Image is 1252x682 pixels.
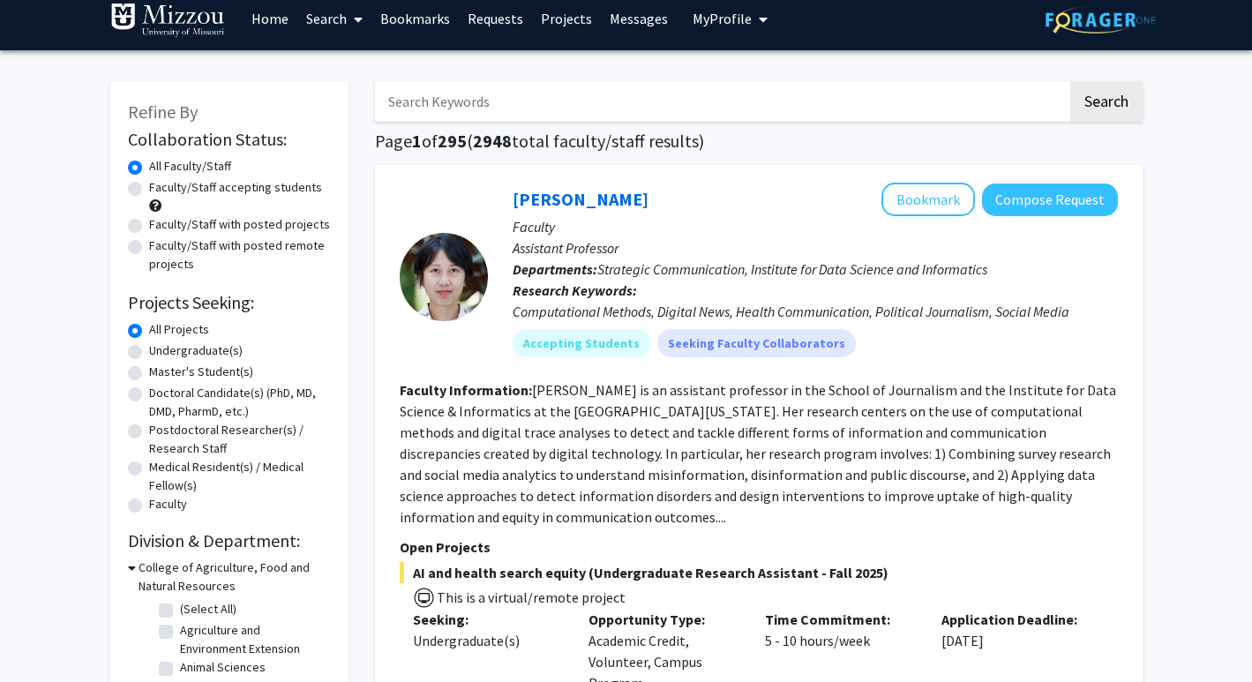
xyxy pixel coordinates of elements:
[513,301,1118,322] div: Computational Methods, Digital News, Health Communication, Political Journalism, Social Media
[435,588,626,606] span: This is a virtual/remote project
[412,130,422,152] span: 1
[513,329,650,357] mat-chip: Accepting Students
[400,381,1116,526] fg-read-more: [PERSON_NAME] is an assistant professor in the School of Journalism and the Institute for Data Sc...
[473,130,512,152] span: 2948
[180,621,326,658] label: Agriculture and Environment Extension
[693,10,752,27] span: My Profile
[400,536,1118,558] p: Open Projects
[400,562,1118,583] span: AI and health search equity (Undergraduate Research Assistant - Fall 2025)
[149,320,209,339] label: All Projects
[1046,6,1156,34] img: ForagerOne Logo
[139,558,331,596] h3: College of Agriculture, Food and Natural Resources
[149,215,330,234] label: Faculty/Staff with posted projects
[400,381,532,399] b: Faculty Information:
[128,129,331,150] h2: Collaboration Status:
[1070,81,1143,122] button: Search
[13,603,75,669] iframe: Chat
[149,458,331,495] label: Medical Resident(s) / Medical Fellow(s)
[589,609,738,630] p: Opportunity Type:
[149,384,331,421] label: Doctoral Candidate(s) (PhD, MD, DMD, PharmD, etc.)
[149,495,187,513] label: Faculty
[513,237,1118,259] p: Assistant Professor
[110,3,225,38] img: University of Missouri Logo
[881,183,975,216] button: Add Chau Tong to Bookmarks
[128,292,331,313] h2: Projects Seeking:
[597,260,987,278] span: Strategic Communication, Institute for Data Science and Informatics
[513,188,648,210] a: [PERSON_NAME]
[375,81,1068,122] input: Search Keywords
[941,609,1091,630] p: Application Deadline:
[149,236,331,274] label: Faculty/Staff with posted remote projects
[128,101,198,123] span: Refine By
[149,363,253,381] label: Master's Student(s)
[128,530,331,551] h2: Division & Department:
[149,157,231,176] label: All Faculty/Staff
[765,609,915,630] p: Time Commitment:
[149,341,243,360] label: Undergraduate(s)
[513,260,597,278] b: Departments:
[513,281,637,299] b: Research Keywords:
[149,421,331,458] label: Postdoctoral Researcher(s) / Research Staff
[180,600,236,618] label: (Select All)
[149,178,322,197] label: Faculty/Staff accepting students
[375,131,1143,152] h1: Page of ( total faculty/staff results)
[180,658,266,677] label: Animal Sciences
[513,216,1118,237] p: Faculty
[413,630,563,651] div: Undergraduate(s)
[982,184,1118,216] button: Compose Request to Chau Tong
[657,329,856,357] mat-chip: Seeking Faculty Collaborators
[413,609,563,630] p: Seeking:
[438,130,467,152] span: 295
